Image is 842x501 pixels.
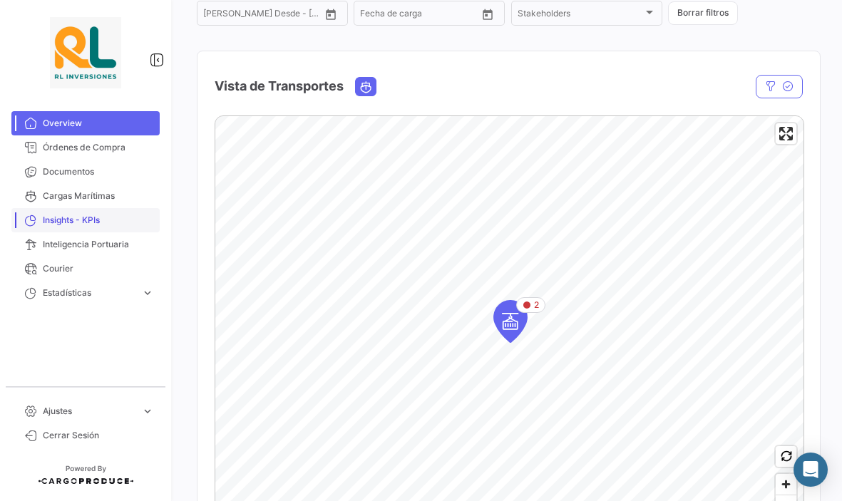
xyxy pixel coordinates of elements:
[11,208,160,232] a: Insights - KPIs
[776,474,796,495] button: Zoom in
[11,184,160,208] a: Cargas Marítimas
[11,232,160,257] a: Inteligencia Portuaria
[43,262,154,275] span: Courier
[477,4,498,25] button: Open calendar
[215,76,344,96] h4: Vista de Transportes
[794,453,828,487] div: Abrir Intercom Messenger
[43,190,154,202] span: Cargas Marítimas
[43,165,154,178] span: Documentos
[11,111,160,135] a: Overview
[43,141,154,154] span: Órdenes de Compra
[141,405,154,418] span: expand_more
[534,299,539,311] span: 2
[776,123,796,144] button: Enter fullscreen
[360,11,386,21] input: Desde
[43,429,154,442] span: Cerrar Sesión
[668,1,738,25] button: Borrar filtros
[43,286,135,299] span: Estadísticas
[11,135,160,160] a: Órdenes de Compra
[518,11,643,21] span: Stakeholders
[11,257,160,281] a: Courier
[43,117,154,130] span: Overview
[43,214,154,227] span: Insights - KPIs
[43,405,135,418] span: Ajustes
[396,11,451,21] input: Hasta
[356,78,376,95] button: Ocean
[239,11,294,21] input: Hasta
[320,4,342,25] button: Open calendar
[141,286,154,299] span: expand_more
[50,17,121,88] img: Logo+RB.png
[203,11,229,21] input: Desde
[43,238,154,251] span: Inteligencia Portuaria
[11,160,160,184] a: Documentos
[493,300,528,343] div: Map marker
